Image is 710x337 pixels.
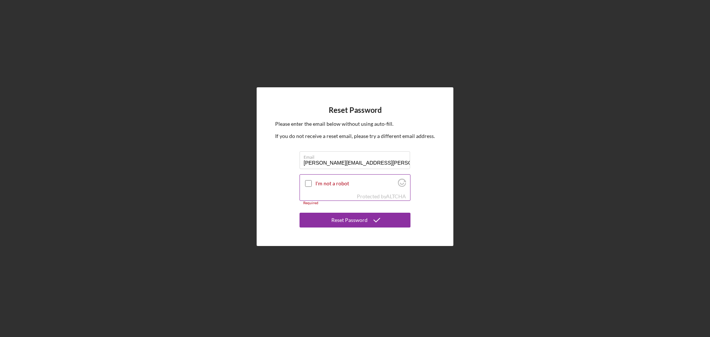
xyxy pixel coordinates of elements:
div: Reset Password [331,213,368,228]
label: I'm not a robot [315,181,396,186]
button: Reset Password [300,213,410,228]
label: Email [304,152,410,160]
div: Protected by [357,193,406,199]
a: Visit Altcha.org [398,182,406,188]
a: Visit Altcha.org [386,193,406,199]
p: Please enter the email below without using auto-fill. [275,120,435,128]
h4: Reset Password [329,106,382,114]
p: If you do not receive a reset email, please try a different email address. [275,132,435,140]
div: Required [300,201,410,205]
